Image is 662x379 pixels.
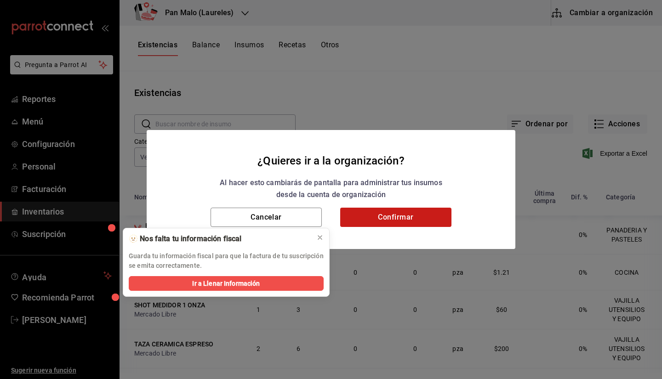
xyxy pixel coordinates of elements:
p: Guarda tu información fiscal para que la factura de tu suscripción se emita correctamente. [129,251,324,271]
div: 🫥 Nos falta tu información fiscal [129,234,309,244]
div: Al hacer esto cambiarás de pantalla para administrar tus insumos desde la cuenta de organización [158,177,504,200]
button: Confirmar [340,208,451,227]
div: ¿Quieres ir a la organización? [158,152,504,170]
span: Ir a Llenar Información [192,279,260,288]
button: Cancelar [211,208,322,227]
